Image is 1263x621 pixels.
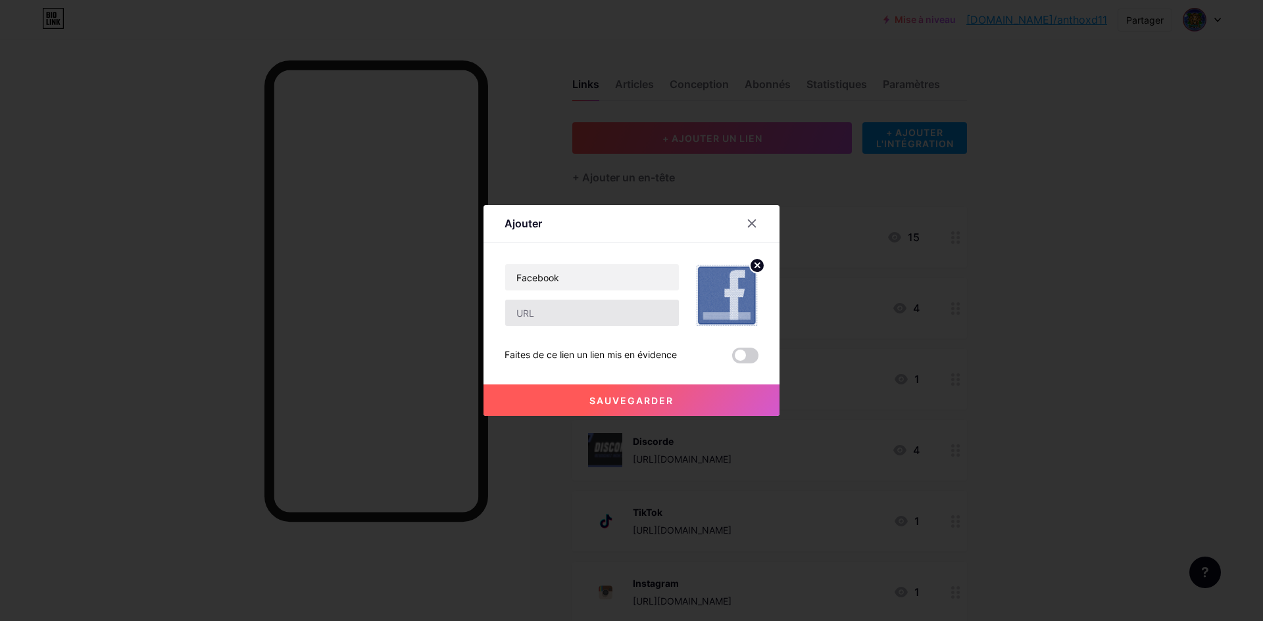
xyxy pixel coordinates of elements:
input: Titre [505,264,679,290]
font: Ajouter [505,217,542,230]
button: Sauvegarder [483,384,780,416]
font: Sauvegarder [589,395,674,406]
img: link_thumbnail [695,264,758,327]
font: Faites de ce lien un lien mis en évidence [505,349,677,360]
input: URL [505,300,679,326]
